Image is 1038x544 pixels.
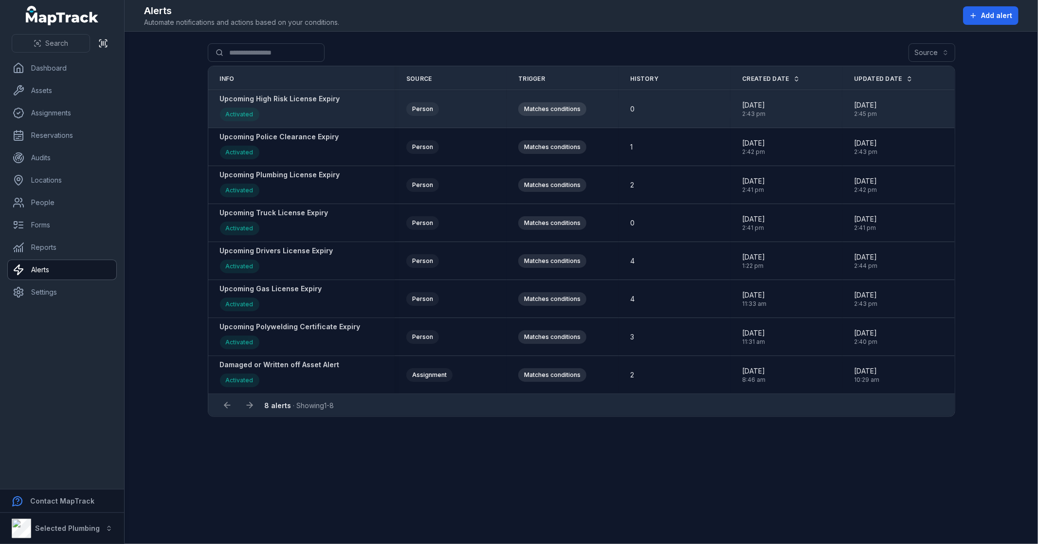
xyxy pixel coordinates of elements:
[220,298,259,311] div: Activated
[220,360,340,390] a: Damaged or Written off Asset AlertActivated
[742,366,765,376] span: [DATE]
[12,34,90,53] button: Search
[518,75,545,83] span: Trigger
[854,252,877,270] time: 8/18/2025, 2:44:05 PM
[742,186,765,194] span: 2:41 pm
[630,75,658,83] span: History
[854,290,877,308] time: 8/18/2025, 2:43:54 PM
[406,292,439,306] div: Person
[518,254,586,268] div: Matches conditions
[854,338,877,346] span: 2:40 pm
[8,238,116,257] a: Reports
[854,328,877,338] span: [DATE]
[742,252,765,270] time: 8/18/2025, 1:22:30 PM
[742,75,789,83] span: Created Date
[854,366,879,384] time: 3/27/2025, 10:29:05 AM
[909,43,955,62] button: Source
[742,100,765,118] time: 8/18/2025, 2:43:36 PM
[220,360,340,370] strong: Damaged or Written off Asset Alert
[742,224,765,232] span: 2:41 pm
[630,180,634,190] span: 2
[220,94,340,104] strong: Upcoming High Risk License Expiry
[742,214,765,232] time: 8/18/2025, 2:41:05 PM
[981,11,1012,20] span: Add alert
[518,102,586,116] div: Matches conditions
[8,103,116,123] a: Assignments
[406,254,439,268] div: Person
[518,368,586,382] div: Matches conditions
[742,138,765,156] time: 8/18/2025, 2:42:45 PM
[742,290,766,308] time: 8/18/2025, 11:33:45 AM
[406,75,432,83] span: Source
[144,4,339,18] h2: Alerts
[742,252,765,262] span: [DATE]
[220,184,259,197] div: Activated
[220,75,235,83] span: Info
[35,524,100,532] strong: Selected Plumbing
[406,216,439,230] div: Person
[518,178,586,192] div: Matches conditions
[220,108,259,121] div: Activated
[220,208,328,238] a: Upcoming Truck License ExpiryActivated
[220,132,339,162] a: Upcoming Police Clearance ExpiryActivated
[406,102,439,116] div: Person
[518,292,586,306] div: Matches conditions
[220,374,259,387] div: Activated
[854,224,877,232] span: 2:41 pm
[406,178,439,192] div: Person
[45,38,68,48] span: Search
[8,170,116,190] a: Locations
[854,148,877,156] span: 2:43 pm
[742,338,765,346] span: 11:31 am
[854,328,877,346] time: 8/18/2025, 2:40:41 PM
[220,246,333,256] strong: Upcoming Drivers License Expiry
[742,328,765,338] span: [DATE]
[854,376,879,384] span: 10:29 am
[854,290,877,300] span: [DATE]
[220,284,322,294] strong: Upcoming Gas License Expiry
[265,401,291,410] strong: 8 alerts
[406,140,439,154] div: Person
[8,282,116,302] a: Settings
[854,75,902,83] span: Updated Date
[265,401,334,410] span: · Showing 1 - 8
[220,132,339,142] strong: Upcoming Police Clearance Expiry
[742,328,765,346] time: 8/18/2025, 11:31:57 AM
[8,126,116,145] a: Reservations
[406,330,439,344] div: Person
[220,246,333,276] a: Upcoming Drivers License ExpiryActivated
[742,176,765,194] time: 8/18/2025, 2:41:55 PM
[8,215,116,235] a: Forms
[854,110,877,118] span: 2:45 pm
[220,322,361,332] strong: Upcoming Polywelding Certificate Expiry
[8,260,116,280] a: Alerts
[742,262,765,270] span: 1:22 pm
[854,366,879,376] span: [DATE]
[854,262,877,270] span: 2:44 pm
[220,222,259,235] div: Activated
[630,370,634,380] span: 2
[742,366,765,384] time: 1/15/2025, 8:46:09 AM
[854,214,877,232] time: 8/18/2025, 2:41:45 PM
[854,100,877,110] span: [DATE]
[630,332,634,342] span: 3
[742,75,800,83] a: Created Date
[30,497,94,505] strong: Contact MapTrack
[630,218,635,228] span: 0
[854,138,877,156] time: 8/18/2025, 2:43:24 PM
[854,176,877,194] time: 8/18/2025, 2:42:35 PM
[220,336,259,349] div: Activated
[220,146,259,159] div: Activated
[220,94,340,124] a: Upcoming High Risk License ExpiryActivated
[630,142,633,152] span: 1
[630,294,635,304] span: 4
[8,58,116,78] a: Dashboard
[854,300,877,308] span: 2:43 pm
[742,300,766,308] span: 11:33 am
[742,148,765,156] span: 2:42 pm
[742,110,765,118] span: 2:43 pm
[854,138,877,148] span: [DATE]
[220,208,328,218] strong: Upcoming Truck License Expiry
[26,6,99,25] a: MapTrack
[220,170,340,180] strong: Upcoming Plumbing License Expiry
